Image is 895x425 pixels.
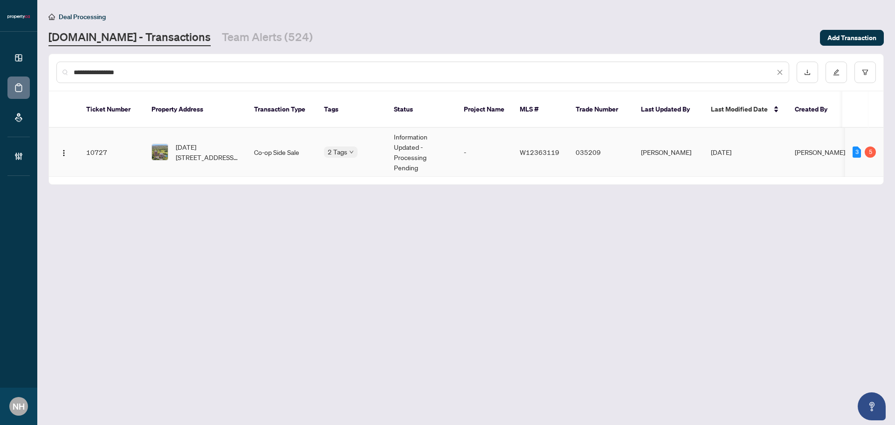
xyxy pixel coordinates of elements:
[247,128,317,177] td: Co-op Side Sale
[854,62,876,83] button: filter
[386,128,456,177] td: Information Updated - Processing Pending
[7,14,30,20] img: logo
[13,400,25,413] span: NH
[633,128,703,177] td: [PERSON_NAME]
[865,146,876,158] div: 5
[826,62,847,83] button: edit
[853,146,861,158] div: 3
[386,91,456,128] th: Status
[56,145,71,160] button: Logo
[827,30,876,45] span: Add Transaction
[795,148,845,156] span: [PERSON_NAME]
[862,69,868,76] span: filter
[144,91,247,128] th: Property Address
[703,91,787,128] th: Last Modified Date
[349,150,354,154] span: down
[176,142,239,162] span: [DATE][STREET_ADDRESS][DATE][PERSON_NAME]
[222,29,313,46] a: Team Alerts (524)
[247,91,317,128] th: Transaction Type
[59,13,106,21] span: Deal Processing
[456,91,512,128] th: Project Name
[79,128,144,177] td: 10727
[787,91,843,128] th: Created By
[60,149,68,157] img: Logo
[858,392,886,420] button: Open asap
[820,30,884,46] button: Add Transaction
[568,91,633,128] th: Trade Number
[512,91,568,128] th: MLS #
[48,14,55,20] span: home
[711,148,731,156] span: [DATE]
[152,144,168,160] img: thumbnail-img
[456,128,512,177] td: -
[633,91,703,128] th: Last Updated By
[797,62,818,83] button: download
[711,104,768,114] span: Last Modified Date
[520,148,559,156] span: W12363119
[568,128,633,177] td: 035209
[777,69,783,76] span: close
[317,91,386,128] th: Tags
[48,29,211,46] a: [DOMAIN_NAME] - Transactions
[79,91,144,128] th: Ticket Number
[833,69,840,76] span: edit
[804,69,811,76] span: download
[328,146,347,157] span: 2 Tags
